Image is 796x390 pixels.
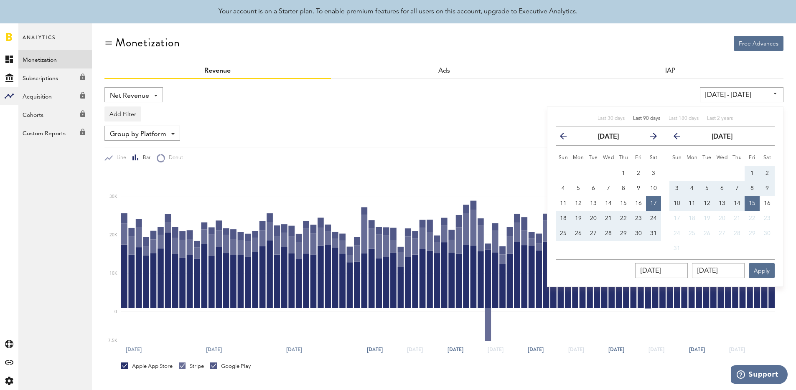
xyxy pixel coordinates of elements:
iframe: Opens a widget where you can find more information [731,365,788,386]
span: 27 [719,230,725,236]
span: 8 [750,185,754,191]
span: 25 [560,230,567,236]
span: 1 [622,170,625,176]
button: 13 [586,196,601,211]
span: 29 [620,230,627,236]
small: Wednesday [603,155,614,160]
small: Thursday [619,155,628,160]
button: 26 [571,226,586,241]
button: 8 [616,181,631,196]
a: Ads [438,68,450,74]
button: 12 [699,196,715,211]
span: Bar [139,154,150,162]
span: 5 [705,185,709,191]
button: 6 [715,181,730,196]
strong: [DATE] [712,134,732,140]
text: [DATE] [729,346,745,353]
span: 30 [635,230,642,236]
button: 29 [745,226,760,241]
button: 11 [556,196,571,211]
button: 4 [684,181,699,196]
button: 25 [684,226,699,241]
span: 16 [764,200,771,206]
span: 17 [674,215,680,221]
a: Acquisition [18,87,92,105]
span: 31 [674,246,680,251]
span: 22 [749,215,755,221]
span: 2 [637,170,640,176]
span: Line [113,154,126,162]
text: [DATE] [608,346,624,353]
small: Monday [573,155,584,160]
button: 3 [646,166,661,181]
span: 21 [605,215,612,221]
button: 31 [646,226,661,241]
button: Apply [749,263,775,278]
button: 29 [616,226,631,241]
small: Saturday [650,155,658,160]
input: __/__/____ [635,263,688,278]
button: 21 [601,211,616,226]
button: 13 [715,196,730,211]
a: Cohorts [18,105,92,124]
span: 9 [765,185,769,191]
text: [DATE] [286,346,302,353]
span: 7 [735,185,739,191]
button: 6 [586,181,601,196]
span: 25 [689,230,695,236]
small: Tuesday [589,155,598,160]
button: 1 [616,166,631,181]
span: Analytics [23,33,56,50]
button: 31 [669,241,684,256]
text: -7.5K [107,339,117,343]
button: 15 [616,196,631,211]
small: Monday [687,155,698,160]
button: 19 [699,211,715,226]
span: Last 90 days [633,116,660,121]
button: 28 [601,226,616,241]
span: 20 [719,215,725,221]
button: 22 [745,211,760,226]
span: 26 [575,230,582,236]
span: 12 [704,200,710,206]
span: 29 [749,230,755,236]
span: 22 [620,215,627,221]
span: Net Revenue [110,89,149,103]
text: 20K [109,233,117,237]
a: Custom Reports [18,124,92,142]
small: Friday [749,155,755,160]
button: 23 [631,211,646,226]
button: 17 [669,211,684,226]
button: 21 [730,211,745,226]
span: 3 [675,185,679,191]
span: 18 [689,215,695,221]
small: Sunday [559,155,568,160]
button: 14 [730,196,745,211]
text: [DATE] [568,346,584,353]
button: 28 [730,226,745,241]
small: Friday [635,155,642,160]
span: 31 [650,230,657,236]
button: 17 [646,196,661,211]
button: 7 [601,181,616,196]
text: [DATE] [407,346,423,353]
button: 11 [684,196,699,211]
span: Last 2 years [707,116,733,121]
button: 22 [616,211,631,226]
span: 21 [734,215,740,221]
button: 15 [745,196,760,211]
span: 23 [635,215,642,221]
span: 14 [605,200,612,206]
span: 8 [622,185,625,191]
span: 14 [734,200,740,206]
span: 2 [765,170,769,176]
span: 4 [562,185,565,191]
button: 19 [571,211,586,226]
button: 25 [556,226,571,241]
span: 28 [605,230,612,236]
button: Add Filter [104,106,141,122]
span: 1 [750,170,754,176]
button: 4 [556,181,571,196]
button: 9 [631,181,646,196]
span: 13 [590,200,597,206]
